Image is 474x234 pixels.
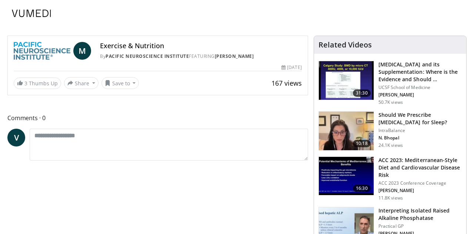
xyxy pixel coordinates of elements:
h4: Related Videos [318,40,372,49]
a: Pacific Neuroscience Institute [106,53,189,59]
p: Nishi Bhopal [378,135,462,141]
img: VuMedi Logo [12,10,51,17]
button: Share [64,77,99,89]
p: 11.8K views [378,195,403,201]
a: M [73,42,91,60]
button: Save to [101,77,139,89]
p: 24.1K views [378,142,403,148]
span: Comments 0 [7,113,308,123]
div: By FEATURING [100,53,301,60]
h4: Exercise & Nutrition [100,42,301,50]
h3: Should We Prescribe [MEDICAL_DATA] for Sleep? [378,111,462,126]
h3: Interpreting Isolated Raised Alkaline Phosphatase [378,207,462,222]
span: 167 views [271,79,302,88]
div: [DATE] [281,64,301,71]
img: Pacific Neuroscience Institute [14,42,70,60]
span: 31:30 [353,89,371,97]
a: 16:30 ACC 2023: Mediterranean-Style Diet and Cardiovascular Disease Risk ACC 2023 Conference Cove... [318,156,462,201]
a: 10:18 Should We Prescribe [MEDICAL_DATA] for Sleep? IntraBalance N. Bhopal 24.1K views [318,111,462,151]
img: 4bb25b40-905e-443e-8e37-83f056f6e86e.150x105_q85_crop-smart_upscale.jpg [319,61,374,100]
span: 10:18 [353,140,371,147]
a: 31:30 [MEDICAL_DATA] and its Supplementation: Where is the Evidence and Should … UCSF School of M... [318,61,462,105]
a: V [7,129,25,146]
p: Robert Ostfeld [378,188,462,194]
span: 16:30 [353,185,371,192]
span: 3 [24,80,27,87]
p: Clifford J. Rosen [378,92,462,98]
p: ACC 2023 Conference Coverage [378,180,462,186]
p: UCSF School of Medicine [378,85,462,90]
p: Practical GP [378,223,462,229]
p: 50.7K views [378,99,403,105]
p: IntraBalance [378,128,462,134]
h3: ACC 2023: Mediterranean-Style Diet and Cardiovascular Disease Risk [378,156,462,179]
a: [PERSON_NAME] [215,53,254,59]
a: 3 Thumbs Up [14,78,61,89]
h3: Vitamin D and its Supplementation: Where is the Evidence and Should We Treat? [378,61,462,83]
img: b0c32e83-cd40-4939-b266-f52db6655e49.150x105_q85_crop-smart_upscale.jpg [319,157,374,195]
img: f7087805-6d6d-4f4e-b7c8-917543aa9d8d.150x105_q85_crop-smart_upscale.jpg [319,112,374,150]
